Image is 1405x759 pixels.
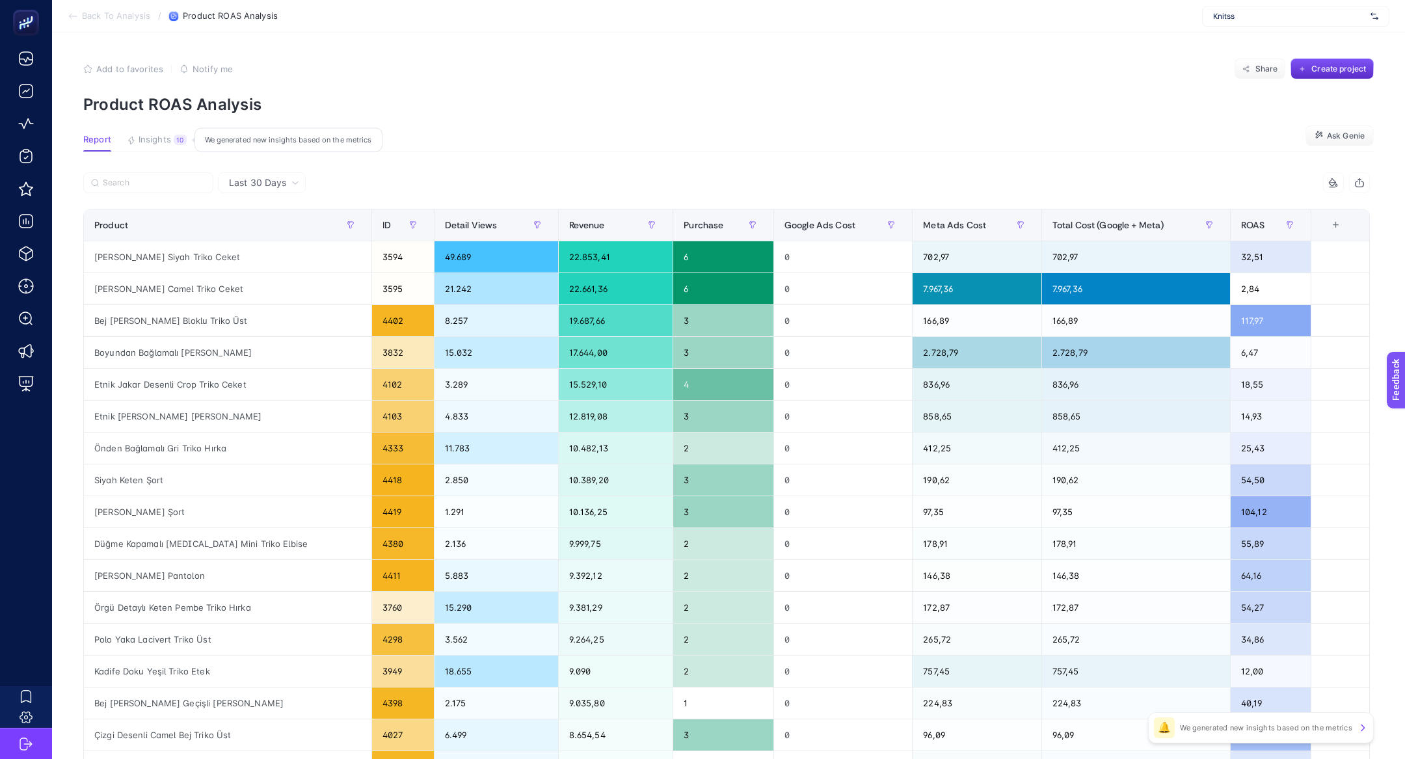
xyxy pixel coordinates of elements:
div: Düğme Kapamalı [MEDICAL_DATA] Mini Triko Elbise [84,528,371,559]
span: Knitss [1213,11,1365,21]
div: 14,93 [1231,401,1311,432]
div: 117,97 [1231,305,1311,336]
div: 2 [673,656,773,687]
span: NEXT [190,282,213,292]
div: 9 items selected [1322,220,1332,248]
div: Çizgi Desenli Camel Bej Triko Üst [84,719,371,751]
div: 265,72 [913,624,1041,655]
div: 4418 [372,464,434,496]
span: Product [94,220,128,230]
div: 11.783 [435,433,558,464]
div: 3 [673,337,773,368]
div: 10.136,25 [559,496,673,527]
div: 3 [673,719,773,751]
div: 4 [673,369,773,400]
div: 190,62 [913,464,1041,496]
div: 17.644,00 [559,337,673,368]
div: 0 [774,592,912,623]
span: Press ENTER [145,246,205,255]
div: 4298 [372,624,434,655]
div: 2 [673,592,773,623]
div: 22.853,41 [559,241,673,273]
div: Örgü Detaylı Keten Pembe Triko Hırka [84,592,371,623]
div: 0 [774,305,912,336]
div: 2.728,79 [913,337,1041,368]
span: / [158,10,161,21]
div: 3594 [372,241,434,273]
div: 2 [673,624,773,655]
p: We generated new insights based on the metrics [1180,723,1352,733]
span: Meta Ads Cost [923,220,986,230]
div: 166,89 [1042,305,1230,336]
div: 4380 [372,528,434,559]
div: 0 [774,624,912,655]
div: 172,87 [913,592,1041,623]
div: 9.090 [559,656,673,687]
div: 4333 [372,433,434,464]
div: 0 [774,560,912,591]
div: 9.264,25 [559,624,673,655]
input: Search [103,178,206,188]
div: 3 [673,496,773,527]
div: 32,51 [1231,241,1311,273]
div: 40,19 [1231,687,1311,719]
span: Insights [139,135,171,145]
div: 2.175 [435,687,558,719]
div: 146,38 [1042,560,1230,591]
div: 0 [774,401,912,432]
div: 6.499 [435,719,558,751]
div: 3760 [372,592,434,623]
div: 10.482,13 [559,433,673,464]
span: Share [1255,64,1278,74]
div: [PERSON_NAME] Pantolon [84,560,371,591]
div: 2.728,79 [1042,337,1230,368]
span: Total Cost (Google + Meta) [1052,220,1164,230]
div: 858,65 [913,401,1041,432]
div: 858,65 [1042,401,1230,432]
span: Add to favorites [96,64,163,74]
div: 166,89 [913,305,1041,336]
div: 8.257 [435,305,558,336]
div: 15.032 [435,337,558,368]
div: 2 [673,560,773,591]
div: 4102 [372,369,434,400]
div: 836,96 [913,369,1041,400]
div: 6 [673,241,773,273]
div: 96,09 [1042,719,1230,751]
div: 3.562 [435,624,558,655]
div: 64,16 [1231,560,1311,591]
div: 412,25 [1042,433,1230,464]
div: 55,89 [1231,528,1311,559]
div: 178,91 [1042,528,1230,559]
div: 2 [673,528,773,559]
div: 0 [774,337,912,368]
div: 2.850 [435,464,558,496]
span: Google Ads Cost [784,220,855,230]
div: Önden Bağlamalı Gri Triko Hırka [84,433,371,464]
div: 6,47 [1231,337,1311,368]
div: 3 [673,401,773,432]
div: Polo Yaka Lacivert Triko Üst [84,624,371,655]
div: [PERSON_NAME] Şort [84,496,371,527]
span: Create project [1311,64,1366,74]
div: 224,83 [1042,687,1230,719]
div: 1 [673,687,773,719]
div: 4411 [372,560,434,591]
div: 9.392,12 [559,560,673,591]
div: 0 [774,719,912,751]
span: I don't like something [57,89,160,101]
div: 49.689 [435,241,558,273]
div: 7.967,36 [913,273,1041,304]
div: 7.967,36 [1042,273,1230,304]
div: 4103 [372,401,434,432]
header: What did you not like? [29,111,205,157]
span: Report [83,135,111,145]
div: 836,96 [1042,369,1230,400]
div: 12.819,08 [559,401,673,432]
button: Create project [1291,59,1374,79]
span: Detail Views [445,220,498,230]
div: 22.661,36 [559,273,673,304]
div: 97,35 [1042,496,1230,527]
div: 224,83 [913,687,1041,719]
div: 190,62 [1042,464,1230,496]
